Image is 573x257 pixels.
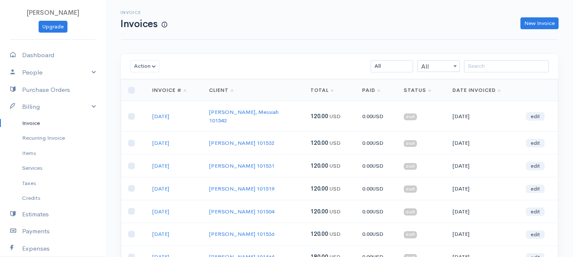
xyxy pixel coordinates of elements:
[209,139,274,146] a: [PERSON_NAME] 101532
[330,230,341,238] span: USD
[526,230,545,239] a: edit
[362,87,380,94] a: Paid
[209,185,274,192] a: [PERSON_NAME] 101519
[209,108,279,124] a: [PERSON_NAME], Messiah 101542
[120,10,167,15] h6: Invoice
[526,162,545,170] a: edit
[310,230,328,238] span: 120.00
[310,208,328,215] span: 120.00
[330,162,341,169] span: USD
[526,139,545,147] a: edit
[330,185,341,192] span: USD
[209,162,274,169] a: [PERSON_NAME] 101531
[446,101,519,132] td: [DATE]
[310,87,334,94] a: Total
[355,155,397,177] td: 0.00
[446,200,519,223] td: [DATE]
[120,19,167,29] h1: Invoices
[404,163,417,170] span: draft
[209,87,234,94] a: Client
[520,17,559,30] a: New Invoice
[152,139,169,146] a: [DATE]
[526,207,545,216] a: edit
[372,113,383,120] span: USD
[130,60,159,72] button: Action
[152,113,169,120] a: [DATE]
[372,139,383,146] span: USD
[453,87,500,94] a: Date Invoiced
[310,113,328,120] span: 120.00
[152,87,187,94] a: Invoice #
[310,139,328,146] span: 120.00
[404,231,417,238] span: draft
[464,60,549,72] input: Search
[404,113,417,120] span: draft
[404,140,417,147] span: draft
[209,230,274,238] a: [PERSON_NAME] 101536
[446,132,519,155] td: [DATE]
[526,185,545,193] a: edit
[152,230,169,238] a: [DATE]
[446,155,519,177] td: [DATE]
[417,60,460,72] span: All
[162,21,167,28] span: How to create your first Invoice?
[355,223,397,246] td: 0.00
[372,162,383,169] span: USD
[310,185,328,192] span: 120.00
[355,101,397,132] td: 0.00
[330,113,341,120] span: USD
[372,185,383,192] span: USD
[27,8,79,17] span: [PERSON_NAME]
[526,112,545,121] a: edit
[404,208,417,215] span: draft
[152,162,169,169] a: [DATE]
[404,87,431,94] a: Status
[446,177,519,200] td: [DATE]
[152,185,169,192] a: [DATE]
[372,230,383,238] span: USD
[152,208,169,215] a: [DATE]
[330,139,341,146] span: USD
[209,208,274,215] a: [PERSON_NAME] 101504
[355,177,397,200] td: 0.00
[404,185,417,192] span: draft
[39,21,67,33] a: Upgrade
[310,162,328,169] span: 120.00
[418,61,459,72] span: All
[355,132,397,155] td: 0.00
[355,200,397,223] td: 0.00
[372,208,383,215] span: USD
[330,208,341,215] span: USD
[446,223,519,246] td: [DATE]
